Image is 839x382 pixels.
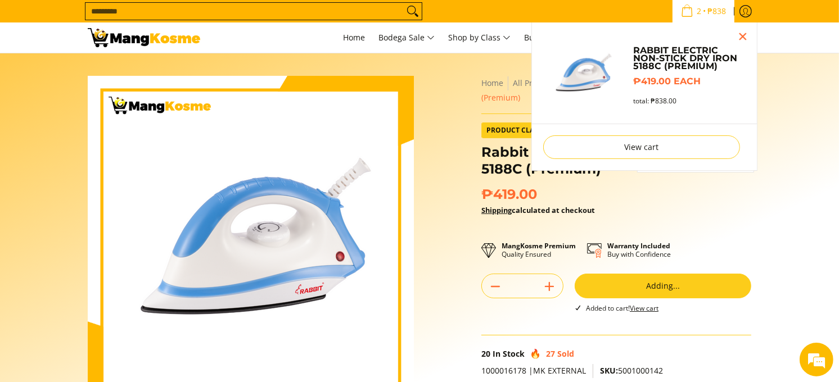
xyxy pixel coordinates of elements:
[575,274,751,298] button: Adding...
[65,117,155,231] span: We're online!
[448,31,511,45] span: Shop by Class
[600,365,618,376] span: SKU:
[536,278,563,295] button: Add
[633,47,746,70] a: Rabbit Electric Non-Stick Dry Iron 5188C (Premium)
[343,32,365,43] span: Home
[633,76,746,87] h6: ₱419.00 each
[493,348,525,359] span: In Stock
[557,348,574,359] span: Sold
[88,28,200,47] img: NEW ITEM: Rabbit Electric Non-Stick Dry Iron 5188C (Premium) l Mang Kosme
[481,205,512,215] a: Shipping
[58,63,189,78] div: Chat with us now
[481,78,503,88] a: Home
[678,5,729,17] span: •
[481,144,751,178] h1: Rabbit Electric Non-Stick Dry Iron 5188C (Premium)
[482,278,509,295] button: Subtract
[630,303,658,313] a: View cart
[404,3,422,20] button: Search
[481,365,586,376] span: 1000016178 |MK EXTERNAL
[482,123,547,138] span: Product Class
[706,7,728,15] span: ₱838
[633,97,676,105] span: total: ₱838.00
[734,28,751,45] button: Close pop up
[373,22,440,53] a: Bodega Sale
[211,22,751,53] nav: Main Menu
[546,348,555,359] span: 27
[6,259,214,298] textarea: Type your message and hit 'Enter'
[600,365,663,376] span: 5001000142
[524,32,568,43] span: Bulk Center
[481,205,595,215] strong: calculated at checkout
[481,78,720,103] span: Rabbit Electric Non-Stick Dry Iron 5188C (Premium)
[607,241,670,251] strong: Warranty Included
[607,242,671,258] p: Buy with Confidence
[481,348,490,359] span: 20
[586,303,658,313] span: Added to cart!
[513,78,558,88] a: All Products
[543,135,740,159] a: View cart
[695,7,703,15] span: 2
[184,6,211,33] div: Minimize live chat window
[518,22,574,53] a: Bulk Center
[502,242,576,258] p: Quality Ensured
[443,22,516,53] a: Shop by Class
[481,122,614,138] a: Product Class Premium
[543,34,622,112] img: https://mangkosme.com/products/rabbit-electric-non-stick-dry-iron-5188c-class-a
[502,241,576,251] strong: MangKosme Premium
[531,22,757,171] ul: Sub Menu
[481,76,751,105] nav: Breadcrumbs
[378,31,435,45] span: Bodega Sale
[481,186,537,203] span: ₱419.00
[337,22,371,53] a: Home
